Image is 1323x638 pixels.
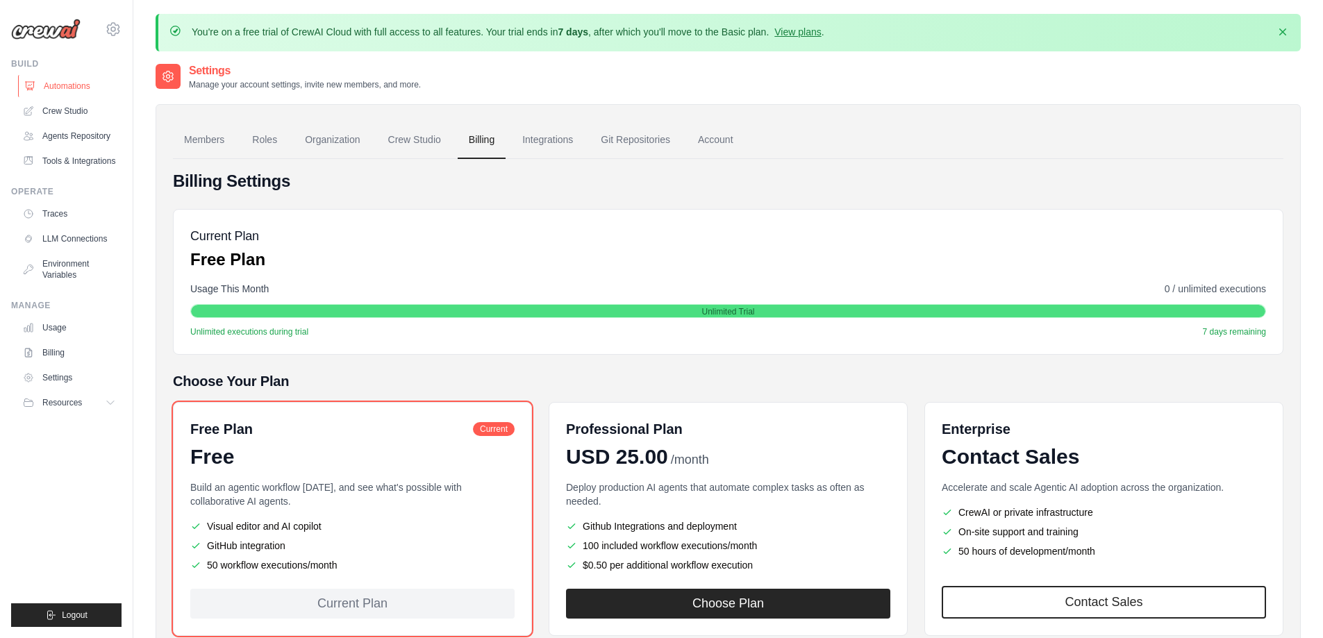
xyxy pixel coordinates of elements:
[190,444,515,469] div: Free
[566,519,890,533] li: Github Integrations and deployment
[511,121,584,159] a: Integrations
[173,170,1283,192] h4: Billing Settings
[192,25,824,39] p: You're on a free trial of CrewAI Cloud with full access to all features. Your trial ends in , aft...
[473,422,515,436] span: Current
[11,19,81,40] img: Logo
[17,100,122,122] a: Crew Studio
[566,558,890,572] li: $0.50 per additional workflow execution
[942,525,1266,539] li: On-site support and training
[942,444,1266,469] div: Contact Sales
[189,79,421,90] p: Manage your account settings, invite new members, and more.
[42,397,82,408] span: Resources
[1203,326,1266,337] span: 7 days remaining
[17,203,122,225] a: Traces
[11,186,122,197] div: Operate
[11,300,122,311] div: Manage
[942,419,1266,439] h6: Enterprise
[17,317,122,339] a: Usage
[190,519,515,533] li: Visual editor and AI copilot
[11,603,122,627] button: Logout
[190,282,269,296] span: Usage This Month
[62,610,88,621] span: Logout
[294,121,371,159] a: Organization
[17,367,122,389] a: Settings
[1165,282,1266,296] span: 0 / unlimited executions
[774,26,821,37] a: View plans
[942,586,1266,619] a: Contact Sales
[190,539,515,553] li: GitHub integration
[190,419,253,439] h6: Free Plan
[190,226,265,246] h5: Current Plan
[189,62,421,79] h2: Settings
[17,228,122,250] a: LLM Connections
[17,150,122,172] a: Tools & Integrations
[566,539,890,553] li: 100 included workflow executions/month
[173,371,1283,391] h5: Choose Your Plan
[17,125,122,147] a: Agents Repository
[190,480,515,508] p: Build an agentic workflow [DATE], and see what's possible with collaborative AI agents.
[566,480,890,508] p: Deploy production AI agents that automate complex tasks as often as needed.
[566,444,668,469] span: USD 25.00
[18,75,123,97] a: Automations
[190,249,265,271] p: Free Plan
[942,544,1266,558] li: 50 hours of development/month
[566,589,890,619] button: Choose Plan
[701,306,754,317] span: Unlimited Trial
[17,392,122,414] button: Resources
[11,58,122,69] div: Build
[377,121,452,159] a: Crew Studio
[190,589,515,619] div: Current Plan
[173,121,235,159] a: Members
[590,121,681,159] a: Git Repositories
[687,121,744,159] a: Account
[17,253,122,286] a: Environment Variables
[566,419,683,439] h6: Professional Plan
[458,121,506,159] a: Billing
[942,505,1266,519] li: CrewAI or private infrastructure
[942,480,1266,494] p: Accelerate and scale Agentic AI adoption across the organization.
[241,121,288,159] a: Roles
[671,451,709,469] span: /month
[190,326,308,337] span: Unlimited executions during trial
[17,342,122,364] a: Billing
[558,26,588,37] strong: 7 days
[190,558,515,572] li: 50 workflow executions/month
